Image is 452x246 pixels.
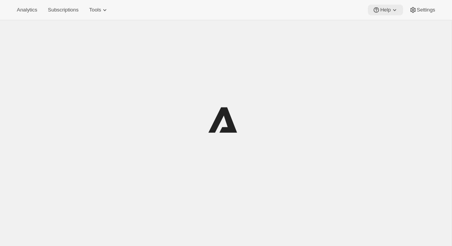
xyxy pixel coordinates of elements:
span: Tools [89,7,101,13]
button: Analytics [12,5,42,15]
span: Analytics [17,7,37,13]
span: Help [380,7,390,13]
button: Help [368,5,403,15]
button: Subscriptions [43,5,83,15]
button: Tools [85,5,113,15]
button: Settings [405,5,440,15]
span: Subscriptions [48,7,78,13]
span: Settings [417,7,435,13]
